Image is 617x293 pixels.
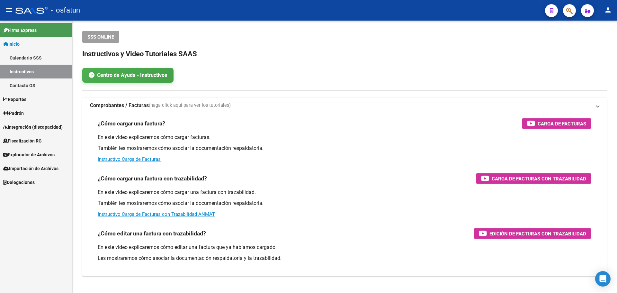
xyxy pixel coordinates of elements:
mat-icon: person [604,6,612,14]
span: Fiscalización RG [3,137,42,144]
button: Carga de Facturas con Trazabilidad [476,173,591,184]
span: Carga de Facturas con Trazabilidad [492,175,586,183]
button: Carga de Facturas [522,118,591,129]
p: En este video explicaremos cómo cargar una factura con trazabilidad. [98,189,591,196]
p: En este video explicaremos cómo editar una factura que ya habíamos cargado. [98,244,591,251]
strong: Comprobantes / Facturas [90,102,149,109]
a: Centro de Ayuda - Instructivos [82,68,174,83]
button: SSS ONLINE [82,31,119,43]
h3: ¿Cómo cargar una factura con trazabilidad? [98,174,207,183]
div: Open Intercom Messenger [595,271,611,287]
mat-icon: menu [5,6,13,14]
a: Instructivo Carga de Facturas con Trazabilidad ANMAT [98,211,215,217]
a: Instructivo Carga de Facturas [98,156,161,162]
p: Les mostraremos cómo asociar la documentación respaldatoria y la trazabilidad. [98,255,591,262]
span: Edición de Facturas con Trazabilidad [489,230,586,238]
span: Delegaciones [3,179,35,186]
span: Carga de Facturas [538,120,586,128]
span: Importación de Archivos [3,165,58,172]
span: Inicio [3,41,20,48]
div: Comprobantes / Facturas(haga click aquí para ver los tutoriales) [82,113,607,276]
span: Padrón [3,110,24,117]
p: También les mostraremos cómo asociar la documentación respaldatoria. [98,145,591,152]
span: - osfatun [51,3,80,17]
mat-expansion-panel-header: Comprobantes / Facturas(haga click aquí para ver los tutoriales) [82,98,607,113]
p: También les mostraremos cómo asociar la documentación respaldatoria. [98,200,591,207]
h2: Instructivos y Video Tutoriales SAAS [82,48,607,60]
h3: ¿Cómo cargar una factura? [98,119,165,128]
span: Explorador de Archivos [3,151,55,158]
span: Integración (discapacidad) [3,124,63,131]
button: Edición de Facturas con Trazabilidad [474,228,591,239]
h3: ¿Cómo editar una factura con trazabilidad? [98,229,206,238]
span: Firma Express [3,27,37,34]
span: (haga click aquí para ver los tutoriales) [149,102,231,109]
p: En este video explicaremos cómo cargar facturas. [98,134,591,141]
span: SSS ONLINE [87,34,114,40]
span: Reportes [3,96,26,103]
